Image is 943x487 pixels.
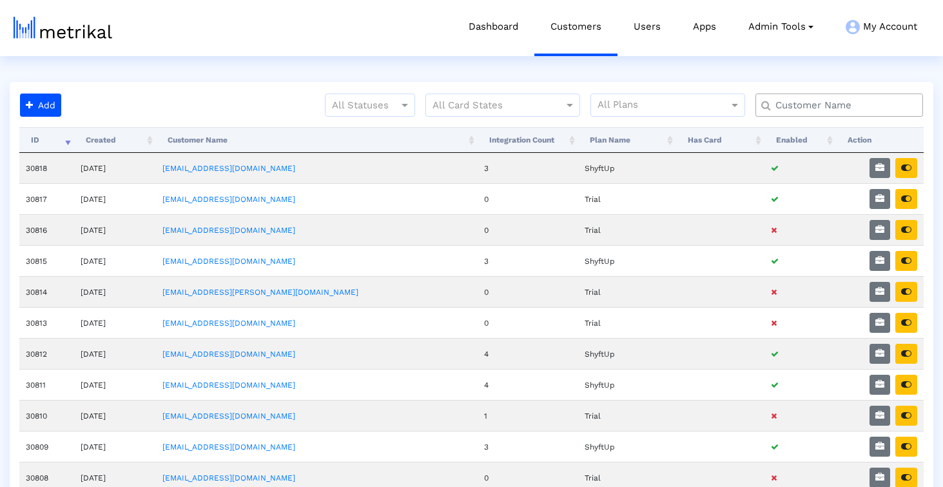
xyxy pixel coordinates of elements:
td: ShyftUp [578,369,676,400]
th: Customer Name: activate to sort column ascending [156,127,477,153]
td: 1 [478,400,578,431]
td: [DATE] [74,307,157,338]
td: 30816 [19,214,74,245]
td: [DATE] [74,369,157,400]
td: 0 [478,183,578,214]
a: [EMAIL_ADDRESS][DOMAIN_NAME] [162,412,295,421]
td: 30812 [19,338,74,369]
a: [EMAIL_ADDRESS][PERSON_NAME][DOMAIN_NAME] [162,288,358,297]
td: 30809 [19,431,74,462]
a: [EMAIL_ADDRESS][DOMAIN_NAME] [162,164,295,173]
a: [EMAIL_ADDRESS][DOMAIN_NAME] [162,350,295,359]
td: [DATE] [74,183,157,214]
td: ShyftUp [578,431,676,462]
input: All Card States [433,97,550,114]
td: 3 [478,153,578,183]
td: [DATE] [74,400,157,431]
th: Action [836,127,924,153]
a: [EMAIL_ADDRESS][DOMAIN_NAME] [162,226,295,235]
td: 0 [478,214,578,245]
img: my-account-menu-icon.png [846,20,860,34]
td: 4 [478,369,578,400]
a: [EMAIL_ADDRESS][DOMAIN_NAME] [162,381,295,390]
td: 30811 [19,369,74,400]
td: ShyftUp [578,338,676,369]
td: [DATE] [74,245,157,276]
td: [DATE] [74,431,157,462]
td: [DATE] [74,338,157,369]
td: [DATE] [74,276,157,307]
td: ShyftUp [578,245,676,276]
td: 0 [478,307,578,338]
td: ShyftUp [578,153,676,183]
th: ID: activate to sort column ascending [19,127,74,153]
td: 3 [478,245,578,276]
td: Trial [578,214,676,245]
td: 0 [478,276,578,307]
td: [DATE] [74,214,157,245]
th: Has Card: activate to sort column ascending [676,127,764,153]
th: Integration Count: activate to sort column ascending [478,127,578,153]
th: Plan Name: activate to sort column ascending [578,127,676,153]
td: [DATE] [74,153,157,183]
td: 30817 [19,183,74,214]
td: Trial [578,400,676,431]
img: metrical-logo-light.png [14,17,112,39]
a: [EMAIL_ADDRESS][DOMAIN_NAME] [162,442,295,452]
button: Add [20,94,61,117]
a: [EMAIL_ADDRESS][DOMAIN_NAME] [162,319,295,328]
td: 4 [478,338,578,369]
td: 30818 [19,153,74,183]
td: Trial [578,183,676,214]
input: All Plans [598,97,731,114]
input: Customer Name [766,99,918,112]
a: [EMAIL_ADDRESS][DOMAIN_NAME] [162,257,295,266]
th: Created: activate to sort column ascending [74,127,157,153]
td: Trial [578,307,676,338]
td: 30813 [19,307,74,338]
th: Enabled: activate to sort column ascending [764,127,836,153]
td: 3 [478,431,578,462]
td: 30815 [19,245,74,276]
a: [EMAIL_ADDRESS][DOMAIN_NAME] [162,473,295,482]
td: 30814 [19,276,74,307]
td: Trial [578,276,676,307]
td: 30810 [19,400,74,431]
a: [EMAIL_ADDRESS][DOMAIN_NAME] [162,195,295,204]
